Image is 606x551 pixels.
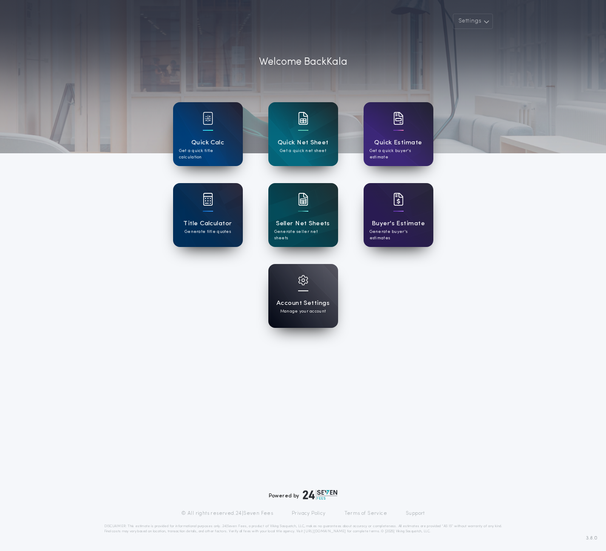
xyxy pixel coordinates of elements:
[203,112,213,125] img: card icon
[370,229,427,241] p: Generate buyer's estimates
[269,490,338,500] div: Powered by
[268,264,338,328] a: card iconAccount SettingsManage your account
[173,102,243,166] a: card iconQuick CalcGet a quick title calculation
[278,138,329,148] h1: Quick Net Sheet
[183,219,232,229] h1: Title Calculator
[259,55,347,70] p: Welcome Back Kala
[292,510,326,517] a: Privacy Policy
[406,510,425,517] a: Support
[364,183,433,247] a: card iconBuyer's EstimateGenerate buyer's estimates
[181,510,273,517] p: © All rights reserved. 24|Seven Fees
[303,490,338,500] img: logo
[364,102,433,166] a: card iconQuick EstimateGet a quick buyer's estimate
[298,112,308,125] img: card icon
[280,148,326,154] p: Get a quick net sheet
[393,112,404,125] img: card icon
[298,193,308,206] img: card icon
[185,229,231,235] p: Generate title quotes
[104,524,502,534] p: DISCLAIMER: This estimate is provided for informational purposes only. 24|Seven Fees, a product o...
[374,138,422,148] h1: Quick Estimate
[280,308,326,315] p: Manage your account
[586,534,597,542] span: 3.8.0
[191,138,225,148] h1: Quick Calc
[276,219,330,229] h1: Seller Net Sheets
[304,530,346,533] a: [URL][DOMAIN_NAME]
[453,14,493,29] button: Settings
[203,193,213,206] img: card icon
[274,229,332,241] p: Generate seller net sheets
[298,275,308,285] img: card icon
[173,183,243,247] a: card iconTitle CalculatorGenerate title quotes
[268,183,338,247] a: card iconSeller Net SheetsGenerate seller net sheets
[179,148,237,161] p: Get a quick title calculation
[370,148,427,161] p: Get a quick buyer's estimate
[372,219,425,229] h1: Buyer's Estimate
[393,193,404,206] img: card icon
[276,298,330,308] h1: Account Settings
[344,510,387,517] a: Terms of Service
[268,102,338,166] a: card iconQuick Net SheetGet a quick net sheet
